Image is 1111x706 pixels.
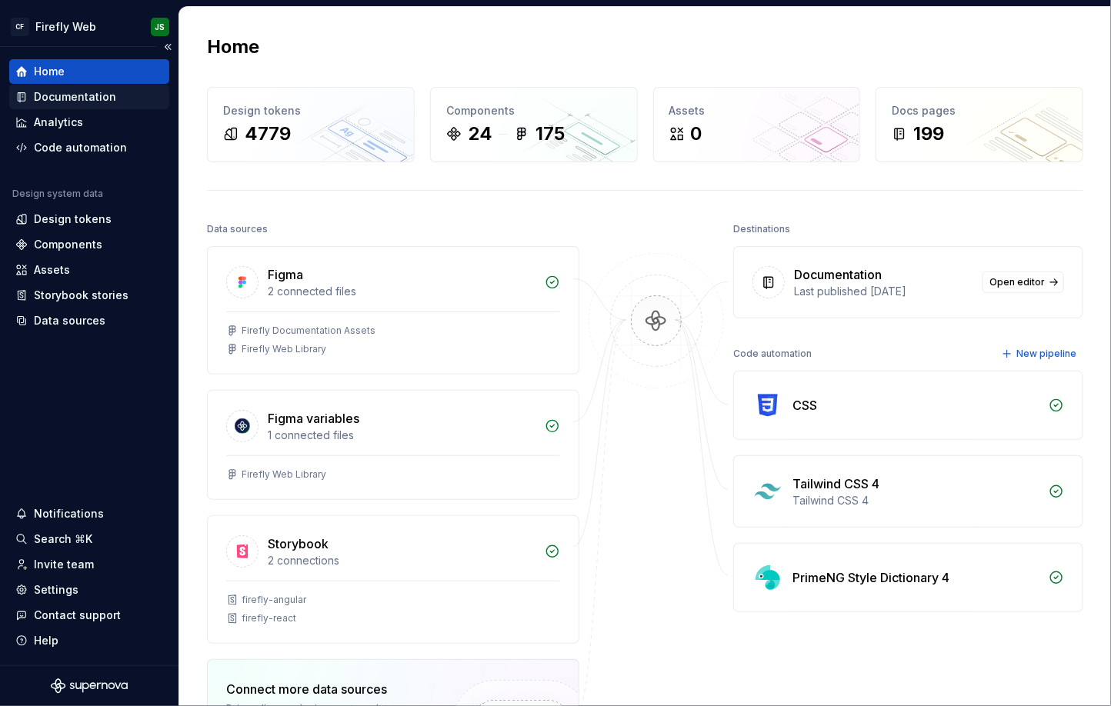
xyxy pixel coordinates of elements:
[268,534,329,553] div: Storybook
[446,103,622,118] div: Components
[268,284,535,299] div: 2 connected files
[12,188,103,200] div: Design system data
[9,308,169,333] a: Data sources
[9,59,169,84] a: Home
[34,211,112,227] div: Design tokens
[3,10,175,43] button: CFFirefly WebJS
[9,258,169,282] a: Assets
[733,343,812,365] div: Code automation
[242,343,326,355] div: Firefly Web Library
[653,87,861,162] a: Assets0
[430,87,638,162] a: Components24175
[9,578,169,602] a: Settings
[9,527,169,551] button: Search ⌘K
[268,265,303,284] div: Figma
[9,85,169,109] a: Documentation
[468,122,492,146] div: 24
[9,552,169,577] a: Invite team
[34,557,94,572] div: Invite team
[691,122,702,146] div: 0
[9,110,169,135] a: Analytics
[9,283,169,308] a: Storybook stories
[157,36,178,58] button: Collapse sidebar
[268,409,359,428] div: Figma variables
[9,207,169,231] a: Design tokens
[34,313,105,328] div: Data sources
[51,678,128,694] svg: Supernova Logo
[207,246,579,375] a: Figma2 connected filesFirefly Documentation AssetsFirefly Web Library
[989,276,1045,288] span: Open editor
[34,237,102,252] div: Components
[997,343,1083,365] button: New pipeline
[9,232,169,257] a: Components
[535,122,565,146] div: 175
[34,608,121,623] div: Contact support
[242,612,296,624] div: firefly-react
[9,603,169,628] button: Contact support
[242,594,306,606] div: firefly-angular
[34,64,65,79] div: Home
[207,35,259,59] h2: Home
[792,568,949,587] div: PrimeNG Style Dictionary 4
[34,140,127,155] div: Code automation
[1016,348,1076,360] span: New pipeline
[9,628,169,653] button: Help
[207,515,579,644] a: Storybook2 connectionsfirefly-angularfirefly-react
[207,218,268,240] div: Data sources
[207,390,579,500] a: Figma variables1 connected filesFirefly Web Library
[892,103,1067,118] div: Docs pages
[794,265,882,284] div: Documentation
[913,122,944,146] div: 199
[34,288,128,303] div: Storybook stories
[983,271,1064,293] a: Open editor
[669,103,845,118] div: Assets
[34,506,104,521] div: Notifications
[792,475,879,493] div: Tailwind CSS 4
[268,428,535,443] div: 1 connected files
[9,135,169,160] a: Code automation
[34,582,78,598] div: Settings
[155,21,165,33] div: JS
[34,262,70,278] div: Assets
[223,103,399,118] div: Design tokens
[34,531,92,547] div: Search ⌘K
[876,87,1083,162] a: Docs pages199
[792,493,1039,508] div: Tailwind CSS 4
[207,87,415,162] a: Design tokens4779
[34,633,58,648] div: Help
[242,468,326,481] div: Firefly Web Library
[34,89,116,105] div: Documentation
[34,115,83,130] div: Analytics
[11,18,29,36] div: CF
[245,122,291,146] div: 4779
[794,284,973,299] div: Last published [DATE]
[242,325,375,337] div: Firefly Documentation Assets
[733,218,790,240] div: Destinations
[9,501,169,526] button: Notifications
[792,396,817,415] div: CSS
[268,553,535,568] div: 2 connections
[226,680,426,698] div: Connect more data sources
[35,19,96,35] div: Firefly Web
